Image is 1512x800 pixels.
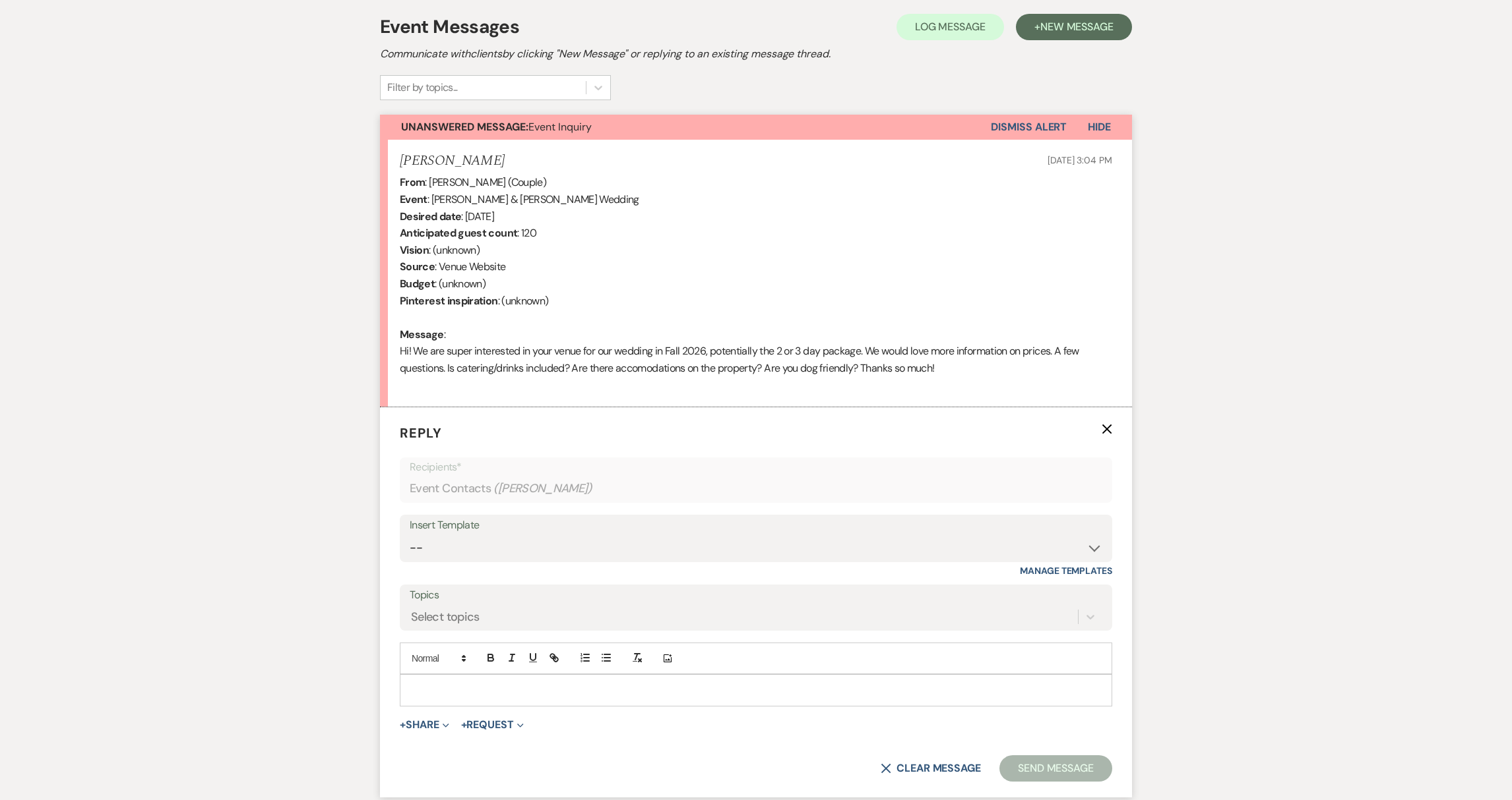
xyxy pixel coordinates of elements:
button: Clear message [881,763,981,774]
button: Hide [1067,115,1132,140]
h5: [PERSON_NAME] [400,153,505,169]
h1: Event Messages [380,13,519,41]
button: Request [461,720,524,730]
h2: Communicate with clients by clicking "New Message" or replying to an existing message thread. [380,46,1132,62]
span: ( [PERSON_NAME] ) [493,480,592,498]
span: [DATE] 3:04 PM [1048,154,1112,166]
b: From [400,175,425,189]
button: +New Message [1016,14,1132,40]
button: Log Message [897,14,1004,40]
span: Reply [400,424,442,442]
b: Event [400,192,427,206]
span: Log Message [915,20,986,34]
span: + [400,720,406,730]
button: Dismiss Alert [991,115,1067,140]
div: Select topics [411,608,480,626]
button: Share [400,720,449,730]
label: Topics [410,586,1102,605]
strong: Unanswered Message: [401,120,528,134]
b: Source [400,260,435,273]
button: Unanswered Message:Event Inquiry [380,115,991,140]
div: : [PERSON_NAME] (Couple) : [PERSON_NAME] & [PERSON_NAME] Wedding : [DATE] : 120 : (unknown) : Ven... [400,174,1112,393]
b: Pinterest inspiration [400,294,498,308]
a: Manage Templates [1020,565,1112,577]
b: Desired date [400,210,461,223]
div: Insert Template [410,516,1102,535]
span: New Message [1040,20,1114,34]
button: Send Message [999,755,1112,782]
b: Vision [400,243,429,257]
div: Filter by topics... [387,80,458,96]
b: Message [400,328,444,341]
span: Event Inquiry [401,120,592,134]
b: Anticipated guest count [400,226,517,240]
p: Recipients* [410,459,1102,476]
span: Hide [1088,120,1111,134]
span: + [461,720,467,730]
div: Event Contacts [410,476,1102,501]
b: Budget [400,277,435,291]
